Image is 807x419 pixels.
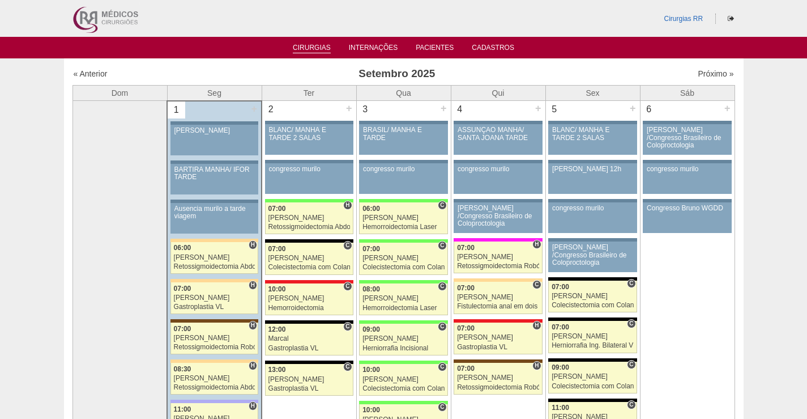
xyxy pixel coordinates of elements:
div: [PERSON_NAME] [174,127,255,134]
div: Key: Aviso [359,160,447,163]
a: BRASIL/ MANHÃ E TARDE [359,124,447,155]
div: Key: Brasil [359,361,447,364]
div: Key: Brasil [265,199,353,202]
div: Key: Blanc [265,320,353,324]
div: Retossigmoidectomia Robótica [457,384,539,391]
div: Key: Aviso [454,121,542,124]
span: Hospital [249,361,257,370]
span: 07:00 [174,285,191,293]
div: [PERSON_NAME] [174,375,255,382]
a: BARTIRA MANHÃ/ IFOR TARDE [170,164,258,194]
span: 10:00 [362,366,380,374]
div: Key: Aviso [265,160,353,163]
span: Hospital [343,201,352,210]
div: BARTIRA MANHÃ/ IFOR TARDE [174,166,255,181]
div: BLANC/ MANHÃ E TARDE 2 SALAS [552,126,633,141]
div: Key: Assunção [454,319,542,323]
div: [PERSON_NAME] /Congresso Brasileiro de Coloproctologia [552,244,633,266]
div: Hemorroidectomia Laser [362,223,445,231]
div: Gastroplastia VL [268,385,350,392]
div: Key: Pro Matre [454,238,542,242]
div: Key: Bartira [170,359,258,363]
div: Retossigmoidectomia Robótica [457,263,539,270]
span: Consultório [438,282,446,291]
div: + [723,101,732,116]
a: C 07:00 [PERSON_NAME] Fistulectomia anal em dois tempos [454,282,542,314]
span: Consultório [627,360,635,369]
div: [PERSON_NAME] [268,295,350,302]
span: 11:00 [552,404,569,412]
div: Colecistectomia com Colangiografia VL [362,264,445,271]
span: Consultório [438,201,446,210]
div: + [249,101,259,116]
a: C 06:00 [PERSON_NAME] Hemorroidectomia Laser [359,202,447,234]
a: [PERSON_NAME] /Congresso Brasileiro de Coloproctologia [548,242,637,272]
a: « Anterior [74,69,108,78]
div: BLANC/ MANHÃ E TARDE 2 SALAS [269,126,349,141]
span: 07:00 [268,205,286,213]
div: Key: Bartira [454,278,542,282]
a: [PERSON_NAME] [170,125,258,155]
span: Consultório [343,322,352,331]
div: Key: Aviso [643,160,731,163]
div: [PERSON_NAME] [457,334,539,341]
div: 4 [451,101,469,118]
div: Key: Brasil [359,401,447,404]
a: C 09:00 [PERSON_NAME] Herniorrafia Incisional [359,324,447,355]
div: Colecistectomia com Colangiografia VL [362,385,445,392]
span: Consultório [438,403,446,412]
a: congresso murilo [359,163,447,194]
div: [PERSON_NAME] [362,295,445,302]
a: H 07:00 [PERSON_NAME] Gastroplastia VL [454,323,542,354]
a: C 09:00 [PERSON_NAME] Colecistectomia com Colangiografia VL [548,362,637,393]
a: ASSUNÇÃO MANHÃ/ SANTA JOANA TARDE [454,124,542,155]
div: [PERSON_NAME] 12h [552,166,633,173]
i: Sair [728,15,734,22]
th: Dom [72,85,167,101]
span: 07:00 [457,324,475,332]
div: Key: Blanc [548,399,637,402]
a: Pacientes [416,44,454,55]
span: 07:00 [552,323,569,331]
div: Hemorroidectomia [268,304,350,312]
th: Qui [451,85,545,101]
div: [PERSON_NAME] [552,333,634,340]
div: 1 [168,101,185,118]
div: Retossigmoidectomia Abdominal VL [174,263,255,270]
div: [PERSON_NAME] [174,335,255,342]
div: Key: Blanc [265,239,353,243]
span: Consultório [343,282,352,291]
div: Key: Aviso [359,121,447,124]
div: [PERSON_NAME] [174,254,255,261]
span: Hospital [532,361,541,370]
div: Gastroplastia VL [268,345,350,352]
a: C 07:00 [PERSON_NAME] Herniorrafia Ing. Bilateral VL [548,321,637,353]
div: Key: Santa Joana [454,359,542,363]
a: H 07:00 [PERSON_NAME] Retossigmoidectomia Robótica [454,242,542,273]
span: 10:00 [268,285,286,293]
a: C 08:00 [PERSON_NAME] Hemorroidectomia Laser [359,283,447,315]
div: + [439,101,449,116]
a: H 07:00 [PERSON_NAME] Retossigmoidectomia Robótica [170,323,258,354]
div: Colecistectomia com Colangiografia VL [552,383,634,390]
div: Key: Blanc [548,277,637,281]
th: Qua [356,85,451,101]
div: Gastroplastia VL [457,344,539,351]
a: C 13:00 [PERSON_NAME] Gastroplastia VL [265,364,353,396]
a: [PERSON_NAME] /Congresso Brasileiro de Coloproctologia [643,124,731,155]
div: ASSUNÇÃO MANHÃ/ SANTA JOANA TARDE [458,126,539,141]
span: Hospital [249,401,257,410]
span: 07:00 [457,244,475,252]
div: Key: Blanc [548,358,637,362]
span: Consultório [438,362,446,371]
div: Marcal [268,335,350,342]
span: Hospital [249,281,257,290]
span: Consultório [343,362,352,371]
div: BRASIL/ MANHÃ E TARDE [363,126,444,141]
a: Próximo » [698,69,733,78]
span: Consultório [627,279,635,288]
div: Congresso Bruno WGDD [647,205,728,212]
div: 6 [641,101,658,118]
div: Hemorroidectomia Laser [362,304,445,312]
div: [PERSON_NAME] [552,373,634,380]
